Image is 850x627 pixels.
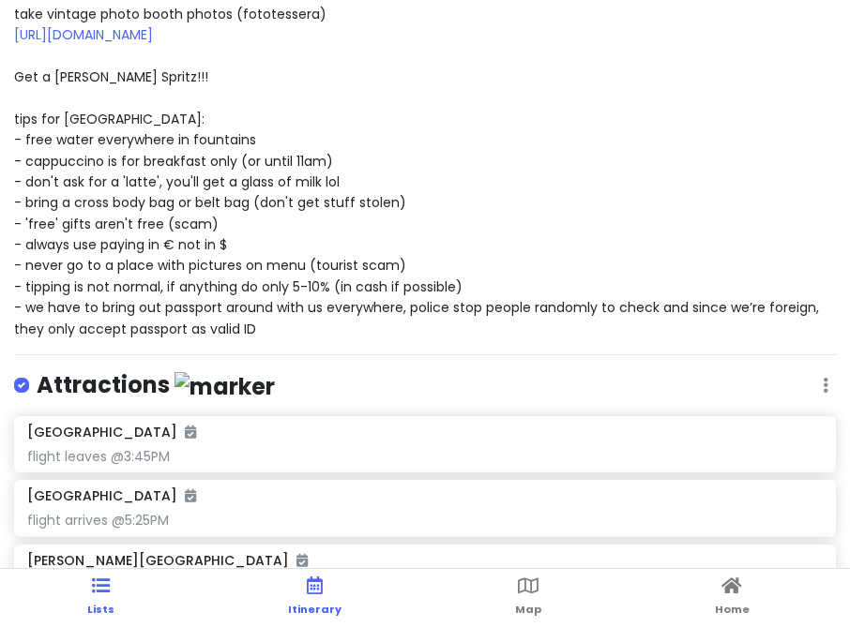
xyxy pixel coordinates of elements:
[185,425,196,439] i: Added to itinerary
[515,602,541,617] span: Map
[296,554,308,567] i: Added to itinerary
[87,602,114,617] span: Lists
[37,370,275,401] h4: Attractions
[515,569,541,627] a: Map
[27,512,822,529] div: flight arrives @5:25PM
[288,569,342,627] a: Itinerary
[27,487,196,504] h6: [GEOGRAPHIC_DATA]
[14,25,153,44] a: [URL][DOMAIN_NAME]
[14,5,823,338] span: take vintage photo booth photos (fototessera) Get a [PERSON_NAME] Spritz!!! tips for [GEOGRAPHIC_...
[27,424,196,440] h6: [GEOGRAPHIC_DATA]
[27,552,308,569] h6: [PERSON_NAME][GEOGRAPHIC_DATA]
[87,569,114,627] a: Lists
[175,372,275,401] img: marker
[185,489,196,502] i: Added to itinerary
[27,448,822,465] div: flight leaves @3:45PM
[288,602,342,617] span: Itinerary
[715,602,750,617] span: Home
[715,569,750,627] a: Home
